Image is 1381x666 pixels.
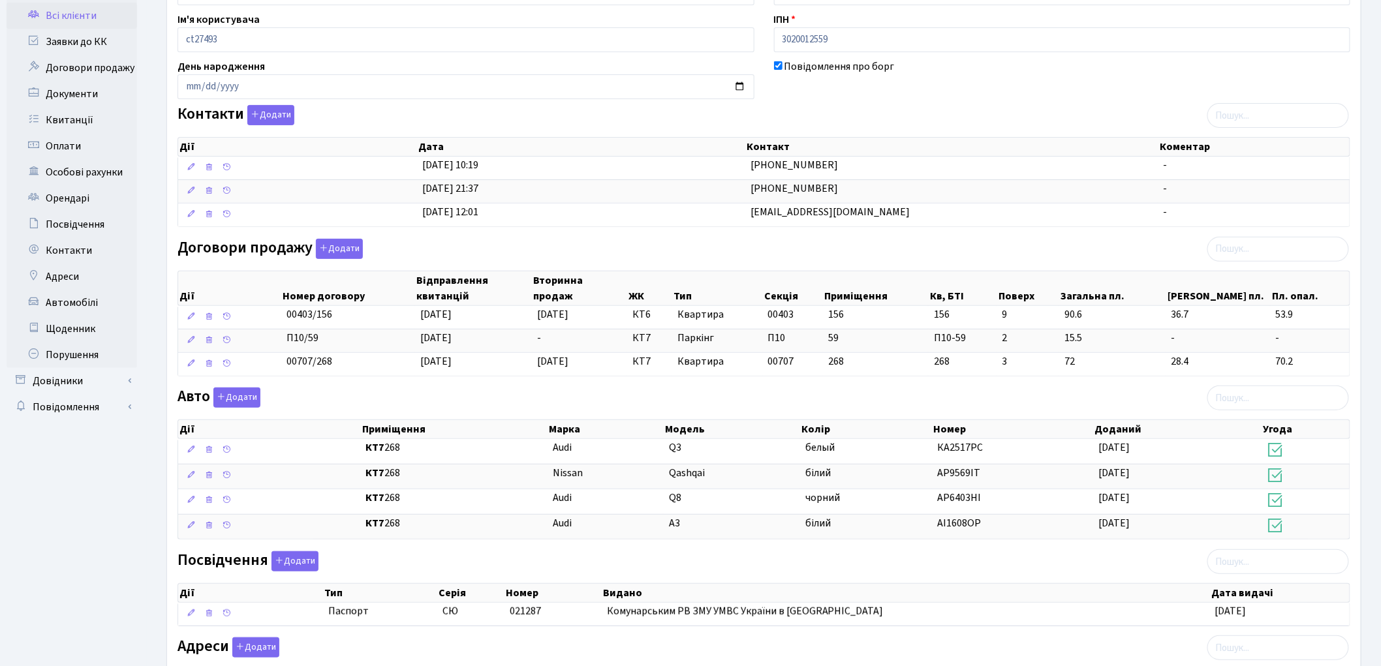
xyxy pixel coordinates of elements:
[366,516,543,531] span: 268
[1098,491,1130,505] span: [DATE]
[1271,271,1350,305] th: Пл. опал.
[823,271,929,305] th: Приміщення
[1172,354,1265,369] span: 28.4
[366,516,385,530] b: КТ7
[7,264,137,290] a: Адреси
[328,604,432,619] span: Паспорт
[934,354,992,369] span: 268
[178,387,260,408] label: Авто
[178,12,260,27] label: Ім'я користувача
[669,440,681,455] span: Q3
[553,491,572,505] span: Audi
[281,271,415,305] th: Номер договору
[677,331,757,346] span: Паркінг
[751,181,838,196] span: [PHONE_NUMBER]
[504,584,602,602] th: Номер
[1276,331,1344,346] span: -
[768,307,794,322] span: 00403
[7,316,137,342] a: Щоденник
[7,211,137,237] a: Посвідчення
[7,133,137,159] a: Оплати
[937,440,983,455] span: КА2517РС
[1164,205,1168,219] span: -
[934,307,992,322] span: 156
[602,584,1210,602] th: Видано
[934,331,992,346] span: П10-59
[669,491,681,505] span: Q8
[442,604,458,618] span: СЮ
[1207,237,1349,262] input: Пошук...
[244,103,294,126] a: Додати
[538,331,542,345] span: -
[1262,420,1350,438] th: Угода
[1064,354,1160,369] span: 72
[510,604,541,618] span: 021287
[805,466,831,480] span: білий
[1098,516,1130,530] span: [DATE]
[1060,271,1166,305] th: Загальна пл.
[751,205,910,219] span: [EMAIL_ADDRESS][DOMAIN_NAME]
[997,271,1059,305] th: Поверх
[805,491,840,505] span: чорний
[178,239,363,259] label: Договори продажу
[1158,138,1350,156] th: Коментар
[178,551,318,571] label: Посвідчення
[7,185,137,211] a: Орендарі
[1164,158,1168,172] span: -
[1166,271,1271,305] th: [PERSON_NAME] пл.
[937,466,980,480] span: AP9569IT
[420,331,452,345] span: [DATE]
[774,12,796,27] label: ІПН
[533,271,628,305] th: Вторинна продаж
[800,420,932,438] th: Колір
[1210,584,1350,602] th: Дата видачі
[178,59,265,74] label: День народження
[287,331,318,345] span: П10/59
[937,491,981,505] span: AP6403HI
[7,342,137,368] a: Порушення
[677,307,757,322] span: Квартира
[361,420,548,438] th: Приміщення
[272,551,318,571] button: Посвідчення
[768,331,786,345] span: П10
[828,307,844,322] span: 156
[178,637,279,658] label: Адреси
[929,271,997,305] th: Кв, БТІ
[7,394,137,420] a: Повідомлення
[1207,103,1349,128] input: Пошук...
[210,386,260,408] a: Додати
[415,271,532,305] th: Відправлення квитанцій
[323,584,437,602] th: Тип
[316,239,363,259] button: Договори продажу
[538,354,569,369] span: [DATE]
[420,307,452,322] span: [DATE]
[313,236,363,259] a: Додати
[417,138,745,156] th: Дата
[828,331,839,345] span: 59
[7,368,137,394] a: Довідники
[178,584,323,602] th: Дії
[1002,307,1054,322] span: 9
[664,420,800,438] th: Модель
[632,307,667,322] span: КТ6
[548,420,664,438] th: Марка
[1002,354,1054,369] span: 3
[1094,420,1262,438] th: Доданий
[553,440,572,455] span: Audi
[247,105,294,125] button: Контакти
[420,354,452,369] span: [DATE]
[768,354,794,369] span: 00707
[287,354,332,369] span: 00707/268
[751,158,838,172] span: [PHONE_NUMBER]
[607,604,884,618] span: Комунарським РВ ЗМУ УМВС України в [GEOGRAPHIC_DATA]
[784,59,895,74] label: Повідомлення про борг
[669,516,680,530] span: A3
[422,181,478,196] span: [DATE] 21:37
[933,420,1094,438] th: Номер
[7,55,137,81] a: Договори продажу
[232,637,279,658] button: Адреси
[366,440,385,455] b: КТ7
[7,107,137,133] a: Квитанції
[538,307,569,322] span: [DATE]
[553,466,583,480] span: Nissan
